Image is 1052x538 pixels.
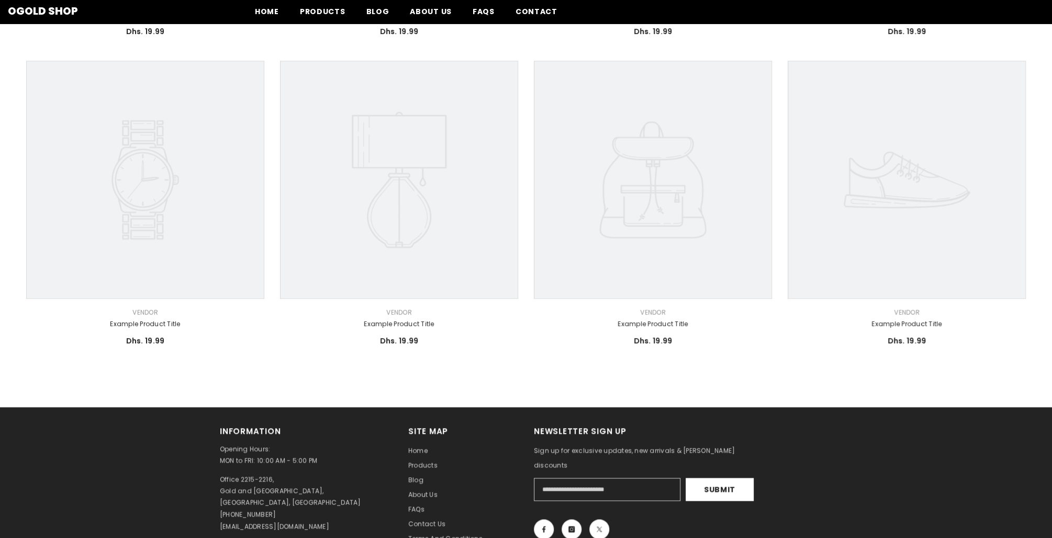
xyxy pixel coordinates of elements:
[399,6,462,24] a: About us
[408,487,438,502] a: About us
[220,425,393,437] h2: Information
[255,6,279,17] span: Home
[280,307,518,318] div: Vendor
[505,6,568,24] a: Contact
[408,475,423,484] span: Blog
[534,307,772,318] div: Vendor
[26,307,264,318] div: Vendor
[408,490,438,499] span: About us
[408,458,438,473] a: Products
[516,6,557,17] span: Contact
[534,425,769,437] h2: Newsletter Sign Up
[408,443,428,458] a: Home
[462,6,505,24] a: FAQs
[408,519,445,528] span: Contact us
[408,505,424,513] span: FAQs
[408,446,428,455] span: Home
[408,473,423,487] a: Blog
[473,6,495,17] span: FAQs
[220,509,276,520] p: [PHONE_NUMBER]
[380,335,419,346] span: Dhs. 19.99
[244,6,289,24] a: Home
[534,318,772,330] a: Example product title
[300,6,345,17] span: Products
[686,478,754,501] button: Submit
[355,6,399,24] a: Blog
[410,6,452,17] span: About us
[534,443,769,473] p: Sign up for exclusive updates, new arrivals & [PERSON_NAME] discounts
[408,517,445,531] a: Contact us
[280,318,518,330] a: Example product title
[126,335,165,346] span: Dhs. 19.99
[408,461,438,469] span: Products
[220,474,361,508] p: Office 2215-2216, Gold and [GEOGRAPHIC_DATA], [GEOGRAPHIC_DATA], [GEOGRAPHIC_DATA]
[220,443,393,466] p: Opening Hours: MON to FRI: 10:00 AM - 5:00 PM
[634,26,673,37] span: Dhs. 19.99
[634,335,673,346] span: Dhs. 19.99
[126,26,165,37] span: Dhs. 19.99
[366,6,389,17] span: Blog
[788,307,1026,318] div: Vendor
[408,502,424,517] a: FAQs
[220,521,329,532] p: [EMAIL_ADDRESS][DOMAIN_NAME]
[380,26,419,37] span: Dhs. 19.99
[26,318,264,330] a: Example product title
[408,425,518,437] h2: Site Map
[289,6,356,24] a: Products
[788,318,1026,330] a: Example product title
[8,6,78,16] a: Ogold Shop
[888,26,926,37] span: Dhs. 19.99
[888,335,926,346] span: Dhs. 19.99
